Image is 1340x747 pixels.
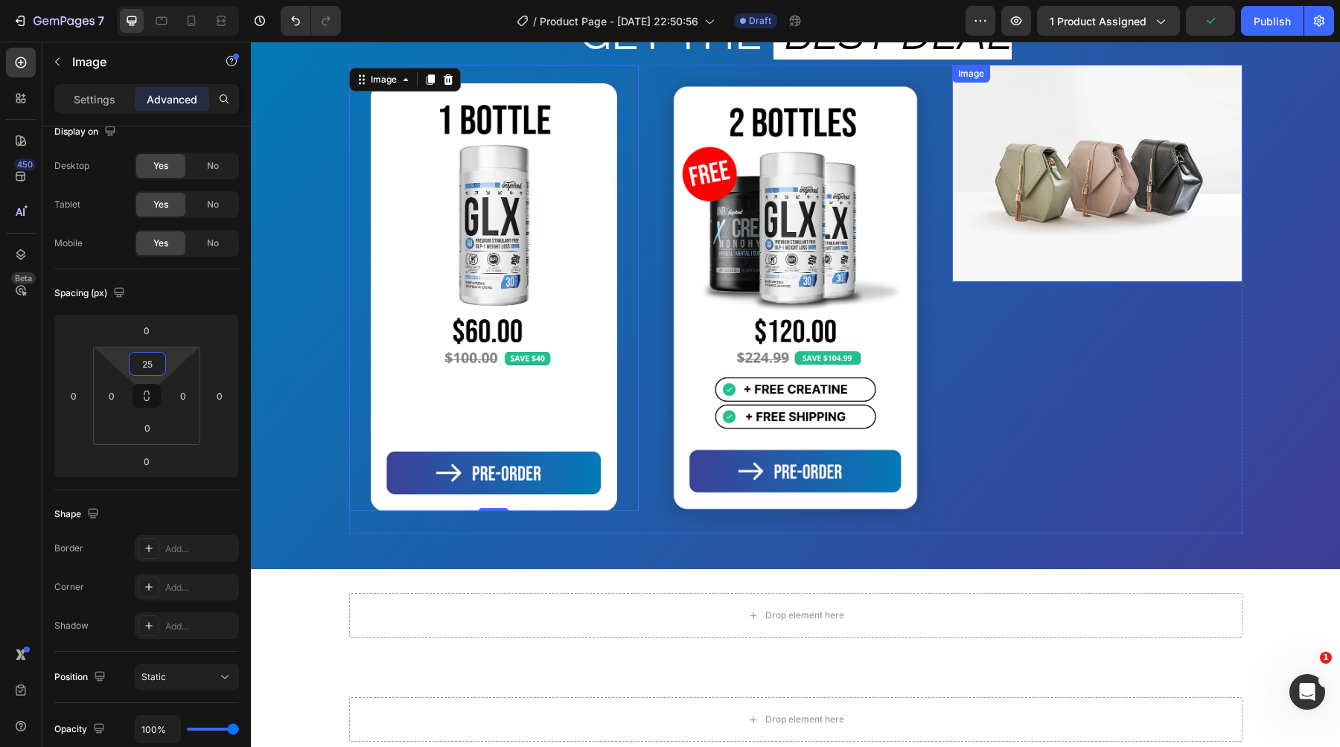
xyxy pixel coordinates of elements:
[133,353,162,375] input: 25
[533,13,537,29] span: /
[132,450,162,472] input: 0
[153,237,168,250] span: Yes
[54,580,84,594] div: Corner
[132,319,162,342] input: 0
[207,198,219,211] span: No
[207,237,219,250] span: No
[165,581,235,594] div: Add...
[135,664,239,690] button: Static
[540,13,698,29] span: Product Page - [DATE] 22:50:56
[54,237,83,250] div: Mobile
[54,504,102,525] div: Shape
[54,719,108,740] div: Opacity
[54,283,128,304] div: Spacing (px)
[165,620,235,633] div: Add...
[1289,674,1325,710] iframe: Intercom live chat
[208,385,231,407] input: 0
[74,92,115,107] p: Settings
[153,198,168,211] span: Yes
[172,385,194,407] input: 0px
[1037,6,1180,36] button: 1 product assigned
[251,42,1340,747] iframe: Design area
[147,92,197,107] p: Advanced
[6,6,111,36] button: 7
[135,716,180,743] input: Auto
[100,385,123,407] input: 0px
[165,542,235,556] div: Add...
[54,542,83,555] div: Border
[749,14,771,28] span: Draft
[54,667,109,687] div: Position
[54,122,119,142] div: Display on
[207,159,219,173] span: No
[54,159,89,173] div: Desktop
[1050,13,1146,29] span: 1 product assigned
[1254,13,1291,29] div: Publish
[98,12,104,30] p: 7
[1241,6,1304,36] button: Publish
[72,53,199,71] p: Image
[63,385,85,407] input: 0
[153,159,168,173] span: Yes
[54,198,80,211] div: Tablet
[14,158,36,170] div: 450
[11,272,36,284] div: Beta
[1320,652,1332,664] span: 1
[514,672,593,684] div: Drop element here
[281,6,341,36] div: Undo/Redo
[133,417,162,439] input: 0px
[54,619,89,632] div: Shadow
[514,568,593,580] div: Drop element here
[141,671,166,682] span: Static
